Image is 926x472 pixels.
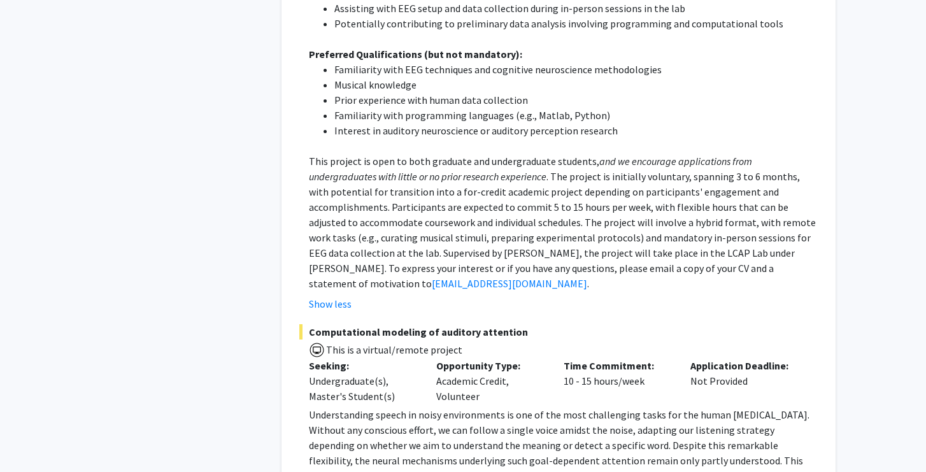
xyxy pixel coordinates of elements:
li: Prior experience with human data collection [334,92,818,108]
li: Potentially contributing to preliminary data analysis involving programming and computational tools [334,16,818,31]
span: This is a virtual/remote project [325,343,462,356]
li: Interest in auditory neuroscience or auditory perception research [334,123,818,138]
a: [EMAIL_ADDRESS][DOMAIN_NAME] [432,277,587,290]
li: Familiarity with programming languages (e.g., Matlab, Python) [334,108,818,123]
li: Familiarity with EEG techniques and cognitive neuroscience methodologies [334,62,818,77]
div: Not Provided [681,358,808,404]
button: Show less [309,296,352,311]
p: Application Deadline: [690,358,799,373]
p: Opportunity Type: [436,358,545,373]
p: Seeking: [309,358,417,373]
span: Computational modeling of auditory attention [299,324,818,340]
strong: Preferred Qualifications (but not mandatory): [309,48,522,61]
div: Undergraduate(s), Master's Student(s) [309,373,417,404]
p: This project is open to both graduate and undergraduate students, . The project is initially volu... [309,154,818,291]
div: 10 - 15 hours/week [554,358,681,404]
li: Assisting with EEG setup and data collection during in-person sessions in the lab [334,1,818,16]
li: Musical knowledge [334,77,818,92]
div: Academic Credit, Volunteer [427,358,554,404]
p: Time Commitment: [564,358,672,373]
iframe: Chat [10,415,54,462]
